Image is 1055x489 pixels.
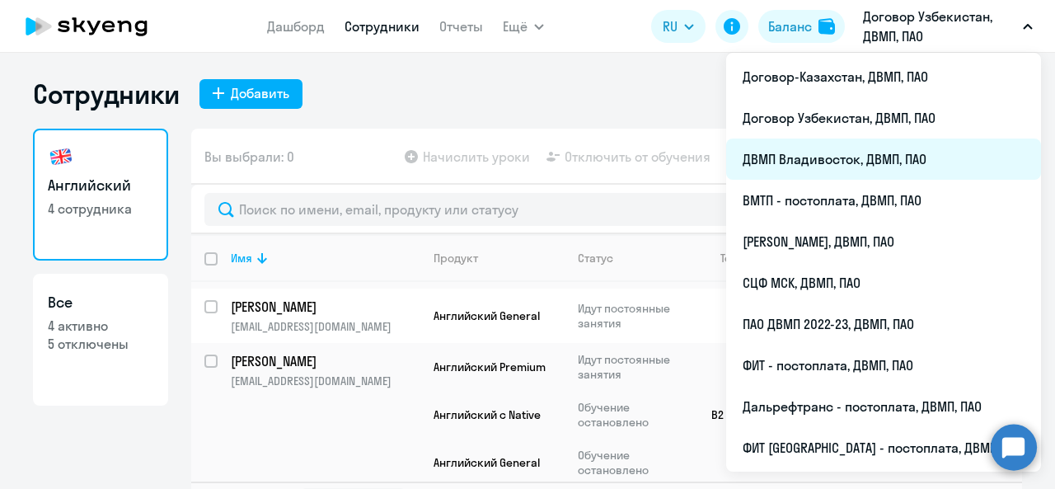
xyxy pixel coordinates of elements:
span: Ещё [503,16,527,36]
div: Баланс [768,16,812,36]
span: Вы выбрали: 0 [204,147,294,167]
button: Ещё [503,10,544,43]
div: Текущий уровень [720,251,814,266]
h1: Сотрудники [33,78,180,110]
a: Все4 активно5 отключены [33,274,168,406]
p: Договор Узбекистан, ДВМП, ПАО [863,7,1016,46]
a: Отчеты [439,18,483,35]
div: Добавить [231,83,289,103]
p: Обучение остановлено [578,448,691,477]
p: [EMAIL_ADDRESS][DOMAIN_NAME] [231,374,420,388]
button: Добавить [199,79,302,109]
p: [PERSON_NAME] [231,298,417,316]
h3: Английский [48,175,153,196]
a: Английский4 сотрудника [33,129,168,261]
div: Текущий уровень [705,251,844,266]
img: balance [818,18,835,35]
td: B1 - Intermediate [692,289,845,343]
a: [PERSON_NAME] [231,298,420,316]
span: Английский General [434,455,540,470]
button: Договор Узбекистан, ДВМП, ПАО [855,7,1041,46]
p: Идут постоянные занятия [578,301,691,331]
p: Идут постоянные занятия [578,352,691,382]
ul: Ещё [726,53,1041,472]
input: Поиск по имени, email, продукту или статусу [204,193,1009,226]
button: RU [651,10,706,43]
div: Имя [231,251,420,266]
img: english [48,143,74,170]
span: Английский с Native [434,407,541,422]
p: 4 сотрудника [48,200,153,218]
div: Продукт [434,251,478,266]
span: Английский Premium [434,360,546,374]
p: 5 отключены [48,335,153,353]
p: 4 активно [48,317,153,335]
span: Английский General [434,308,540,323]
p: [PERSON_NAME] [231,352,417,370]
a: Сотрудники [345,18,420,35]
a: Дашборд [267,18,325,35]
div: Статус [578,251,613,266]
div: Имя [231,251,252,266]
p: [EMAIL_ADDRESS][DOMAIN_NAME] [231,319,420,334]
button: Балансbalance [758,10,845,43]
p: Обучение остановлено [578,400,691,430]
span: RU [663,16,678,36]
h3: Все [48,292,153,313]
a: [PERSON_NAME] [231,352,420,370]
td: B2 - Upper-Intermediate [692,343,845,487]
